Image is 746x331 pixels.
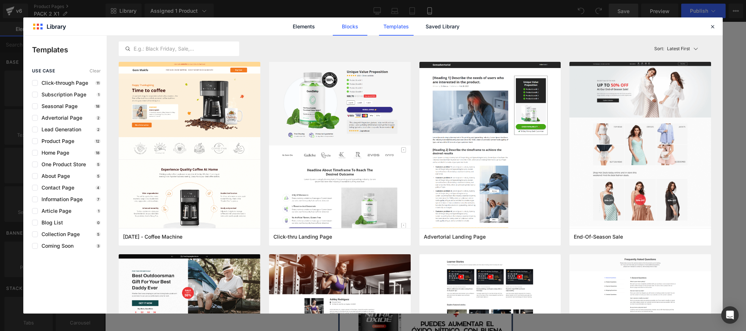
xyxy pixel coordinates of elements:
[96,244,101,248] p: 3
[38,103,78,109] span: Seasonal Page
[38,150,69,156] span: Home Page
[32,44,107,55] p: Templates
[651,41,711,56] button: Latest FirstSort:Latest First
[90,68,101,73] span: Clear
[38,173,70,179] span: About Page
[94,139,101,143] p: 12
[38,208,71,214] span: Article Page
[96,220,101,225] p: 0
[667,45,690,52] p: Latest First
[95,81,101,85] p: 11
[38,231,80,237] span: Collection Page
[273,234,332,240] span: Click-thru Landing Page
[96,174,101,178] p: 5
[96,127,101,132] p: 2
[333,17,367,36] a: Blocks
[287,17,321,36] a: Elements
[96,162,101,167] p: 5
[654,46,664,51] span: Sort:
[38,220,63,226] span: Blog List
[94,104,101,108] p: 18
[38,80,88,86] span: Click-through Page
[425,17,460,36] a: Saved Library
[119,44,239,53] input: E.g.: Black Friday, Sale,...
[96,197,101,202] p: 7
[94,151,101,155] p: 18
[38,115,82,121] span: Advertorial Page
[574,234,623,240] span: End-Of-Season Sale
[38,92,86,97] span: Subscription Page
[38,161,86,167] span: One Product Store
[96,116,101,120] p: 2
[95,186,101,190] p: 4
[721,306,739,324] div: Open Intercom Messenger
[379,17,414,36] a: Templates
[38,138,74,144] span: Product Page
[38,243,74,249] span: Coming Soon
[424,234,486,240] span: Advertorial Landing Page
[123,234,182,240] span: Thanksgiving - Coffee Machine
[38,127,81,132] span: Lead Generation
[96,232,101,236] p: 5
[38,196,83,202] span: Information Page
[96,92,101,97] p: 1
[96,209,101,213] p: 1
[32,68,55,73] span: use case
[38,185,74,191] span: Contact Page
